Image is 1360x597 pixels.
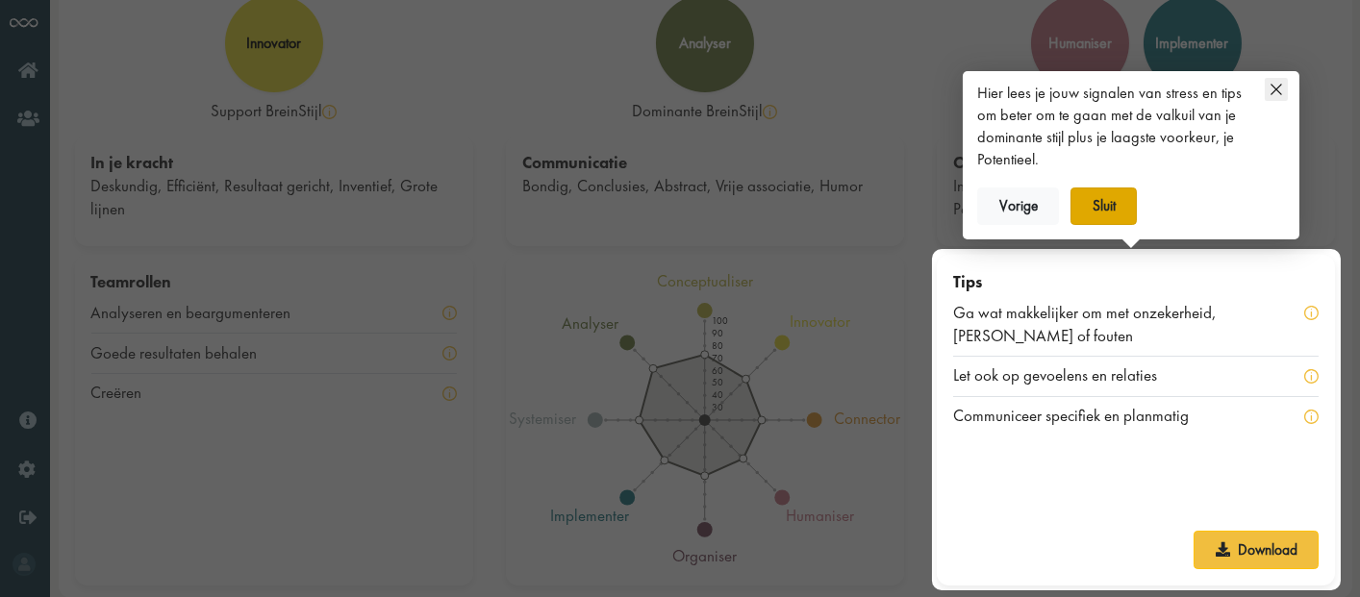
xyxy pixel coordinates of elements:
img: info-yellow.svg [1304,306,1319,320]
button: Vorige [977,187,1059,226]
a: Download [1194,531,1319,569]
button: Sluit [1070,187,1137,226]
div: Tips [953,271,1319,294]
div: Communiceer specifiek en planmatig [953,405,1214,428]
div: Let ook op gevoelens en relaties [953,364,1182,387]
div: Ga wat makkelijker om met onzekerheid, [PERSON_NAME] of fouten [953,302,1304,348]
div: Hier lees je jouw signalen van stress en tips om beter om te gaan met de valkuil van je dominante... [977,83,1251,170]
img: info-yellow.svg [1304,369,1319,384]
img: info-yellow.svg [1304,410,1319,424]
